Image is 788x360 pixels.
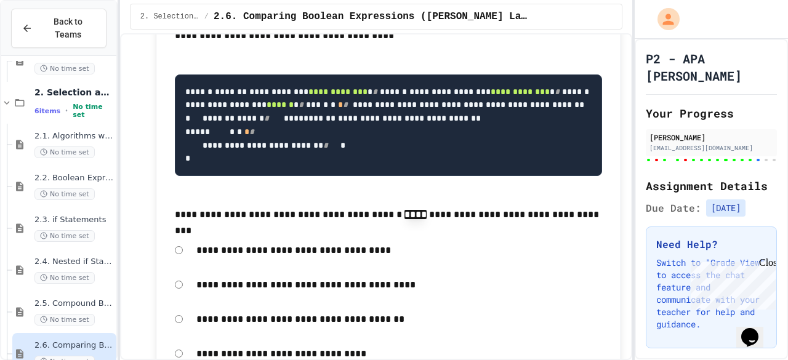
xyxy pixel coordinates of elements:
[646,105,777,122] h2: Your Progress
[11,9,107,48] button: Back to Teams
[34,230,95,242] span: No time set
[34,314,95,326] span: No time set
[5,5,85,78] div: Chat with us now!Close
[204,12,209,22] span: /
[34,173,114,183] span: 2.2. Boolean Expressions
[646,50,777,84] h1: P2 - APA [PERSON_NAME]
[140,12,199,22] span: 2. Selection and Iteration
[34,340,114,351] span: 2.6. Comparing Boolean Expressions ([PERSON_NAME] Laws)
[686,257,776,310] iframe: chat widget
[65,106,68,116] span: •
[34,257,114,267] span: 2.4. Nested if Statements
[34,215,114,225] span: 2.3. if Statements
[646,201,701,215] span: Due Date:
[34,63,95,74] span: No time set
[649,143,773,153] div: [EMAIL_ADDRESS][DOMAIN_NAME]
[34,87,114,98] span: 2. Selection and Iteration
[214,9,529,24] span: 2.6. Comparing Boolean Expressions (De Morgan’s Laws)
[34,107,60,115] span: 6 items
[649,132,773,143] div: [PERSON_NAME]
[656,257,766,330] p: Switch to "Grade View" to access the chat feature and communicate with your teacher for help and ...
[34,146,95,158] span: No time set
[646,177,777,194] h2: Assignment Details
[34,131,114,142] span: 2.1. Algorithms with Selection and Repetition
[34,298,114,309] span: 2.5. Compound Boolean Expressions
[656,237,766,252] h3: Need Help?
[73,103,114,119] span: No time set
[40,15,96,41] span: Back to Teams
[34,272,95,284] span: No time set
[34,188,95,200] span: No time set
[645,5,683,33] div: My Account
[706,199,746,217] span: [DATE]
[736,311,776,348] iframe: chat widget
